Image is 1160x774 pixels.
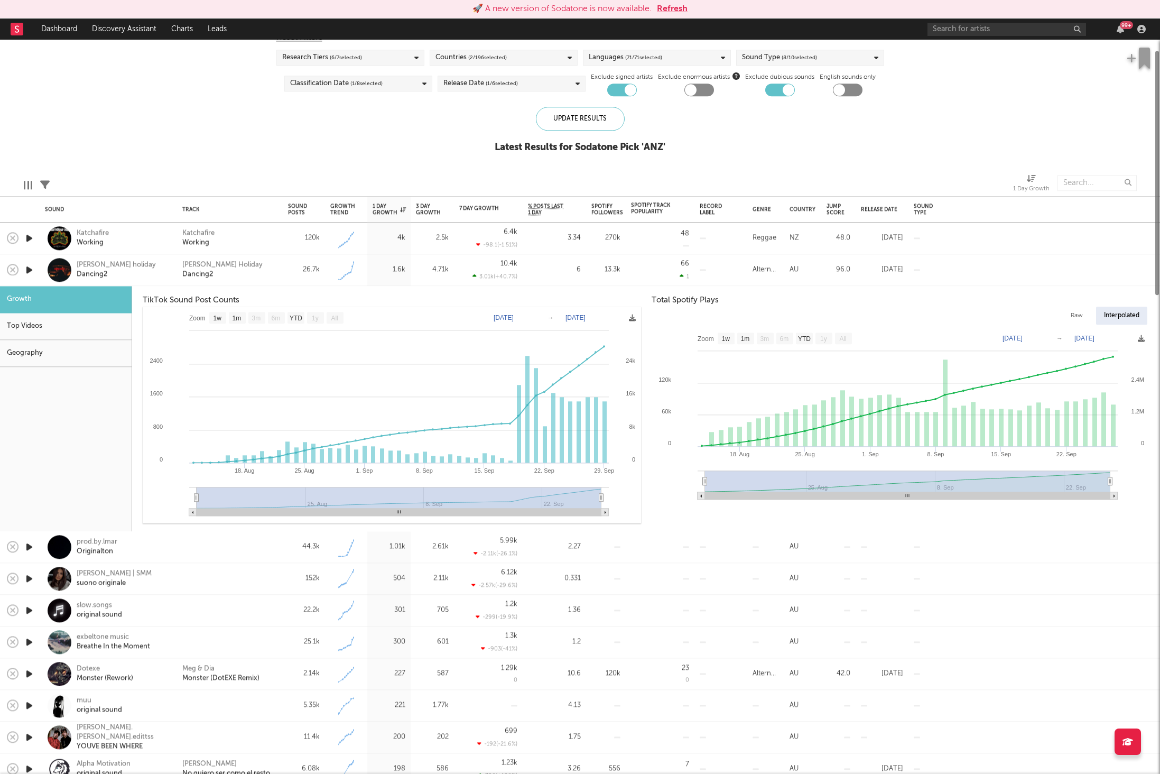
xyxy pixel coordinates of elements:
div: [PERSON_NAME].[PERSON_NAME].edittss [77,723,169,742]
div: TikTok Sound Post Counts [143,294,641,307]
div: Country [790,206,815,213]
div: AU [790,604,799,617]
a: Meg & Dia [182,665,215,674]
div: -2.11k ( -26.1 % ) [474,550,517,557]
text: 1m [233,315,242,322]
div: Release Date [443,77,518,90]
div: 2.14k [288,668,320,680]
span: ( 8 / 10 selected) [782,51,817,64]
div: AU [790,264,799,277]
div: Latest Results for Sodatone Pick ' ANZ ' [495,141,665,154]
div: 301 [373,604,405,617]
text: 1w [214,315,222,322]
a: [PERSON_NAME] [182,760,237,769]
div: 25.1k [288,636,320,649]
div: 1.6k [373,264,405,277]
div: Genre [753,206,771,213]
div: [DATE] [861,668,903,680]
div: suono originale [77,579,152,588]
div: original sound [77,611,122,620]
text: 800 [153,423,163,430]
div: 227 [373,668,405,680]
div: Track [182,206,272,213]
div: Sound Type [742,51,817,64]
text: 24k [626,357,635,364]
text: 18. Aug [235,467,254,474]
div: Working [182,238,209,248]
div: Dotexe [77,665,133,674]
div: Sound Type [914,203,933,216]
div: Alternative [753,264,779,277]
text: 8. Sep [927,451,944,457]
div: Research Tiers [282,51,362,64]
div: Filters [40,170,50,200]
div: [DATE] [861,232,903,245]
div: Katchafire [77,229,109,238]
text: [DATE] [494,314,514,321]
div: 1.77k [416,699,449,712]
div: 99 + [1120,21,1133,29]
a: Katchafire [182,229,215,238]
input: Search for artists [927,23,1086,36]
div: 587 [416,668,449,680]
div: 5.35k [288,699,320,712]
div: 6 [528,264,581,277]
div: 10.6 [528,668,581,680]
div: Release Date [861,206,898,213]
div: muu [77,696,122,706]
h3: Total Spotify Plays [652,294,1150,307]
div: 48 [681,231,689,237]
div: Jump Score [827,203,845,216]
div: AU [790,541,799,554]
text: 8. Sep [416,467,433,474]
span: ( 1 / 8 selected) [350,77,383,90]
text: 25. Aug [795,451,814,457]
div: AU [790,668,799,680]
a: Leads [200,19,234,40]
div: AU [790,699,799,712]
div: -192 ( -21.6 % ) [477,740,517,747]
div: 4.71k [416,264,449,277]
a: Charts [164,19,200,40]
text: 1. Sep [356,467,373,474]
text: All [331,315,338,322]
div: Record Label [700,203,726,216]
a: exbeltone musicBreathe In the Moment [77,633,150,652]
div: 0 [514,678,517,684]
text: 120k [658,376,671,383]
div: Update Results [536,107,625,131]
span: ( 71 / 71 selected) [625,51,662,64]
div: 705 [416,604,449,617]
div: 2.27 [528,541,581,554]
div: Interpolated [1096,307,1147,325]
text: [DATE] [1074,335,1094,342]
text: → [1056,335,1063,342]
text: 6m [272,315,281,322]
a: [PERSON_NAME] Holiday [182,261,263,270]
text: 3m [760,335,769,343]
div: Edit Columns [24,170,32,200]
div: 6.12k [501,569,517,576]
div: 1 Day Growth [1013,170,1050,200]
div: Countries [435,51,507,64]
div: -299 ( -19.9 % ) [476,613,517,620]
a: KatchafireWorking [77,229,109,248]
input: Search... [1057,175,1137,191]
div: 0 [685,678,689,684]
div: [PERSON_NAME] | SMM [77,569,152,579]
text: 6m [779,335,788,343]
div: Monster (DotEXE Remix) [182,674,259,684]
text: 16k [626,390,635,397]
div: 152k [288,573,320,585]
div: Originalton [77,547,117,557]
a: Dancing2 [182,270,213,280]
button: 99+ [1117,25,1124,33]
div: Raw [1063,307,1091,325]
div: 22.2k [288,604,320,617]
div: 1.3k [505,632,517,639]
div: 7 [685,761,689,768]
div: Spotify Track Popularity [631,202,673,215]
div: 300 [373,636,405,649]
